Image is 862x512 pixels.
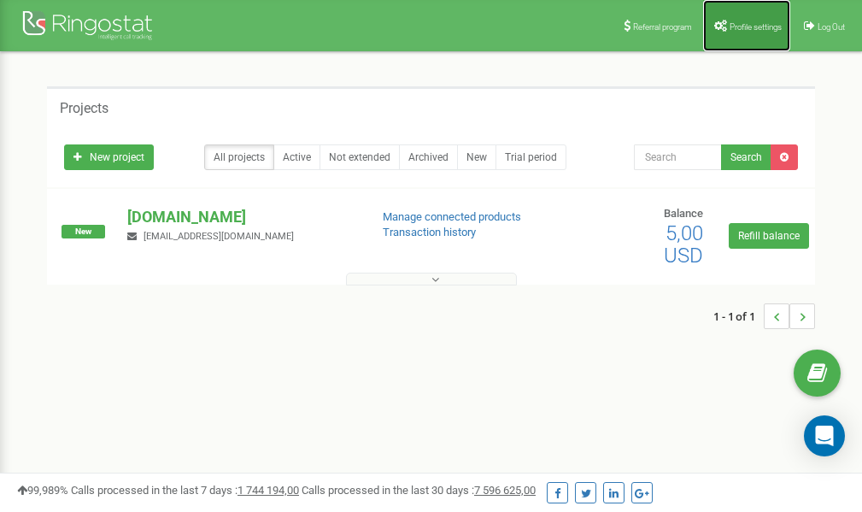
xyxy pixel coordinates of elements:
[634,144,722,170] input: Search
[664,221,703,268] span: 5,00 USD
[399,144,458,170] a: Archived
[664,207,703,220] span: Balance
[64,144,154,170] a: New project
[721,144,771,170] button: Search
[60,101,108,116] h5: Projects
[383,210,521,223] a: Manage connected products
[71,484,299,497] span: Calls processed in the last 7 days :
[474,484,536,497] u: 7 596 625,00
[496,144,566,170] a: Trial period
[383,226,476,238] a: Transaction history
[62,225,105,238] span: New
[302,484,536,497] span: Calls processed in the last 30 days :
[320,144,400,170] a: Not extended
[818,22,845,32] span: Log Out
[457,144,496,170] a: New
[633,22,692,32] span: Referral program
[127,206,355,228] p: [DOMAIN_NAME]
[144,231,294,242] span: [EMAIL_ADDRESS][DOMAIN_NAME]
[730,22,782,32] span: Profile settings
[237,484,299,497] u: 1 744 194,00
[713,286,815,346] nav: ...
[729,223,809,249] a: Refill balance
[204,144,274,170] a: All projects
[17,484,68,497] span: 99,989%
[273,144,320,170] a: Active
[713,303,764,329] span: 1 - 1 of 1
[804,415,845,456] div: Open Intercom Messenger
